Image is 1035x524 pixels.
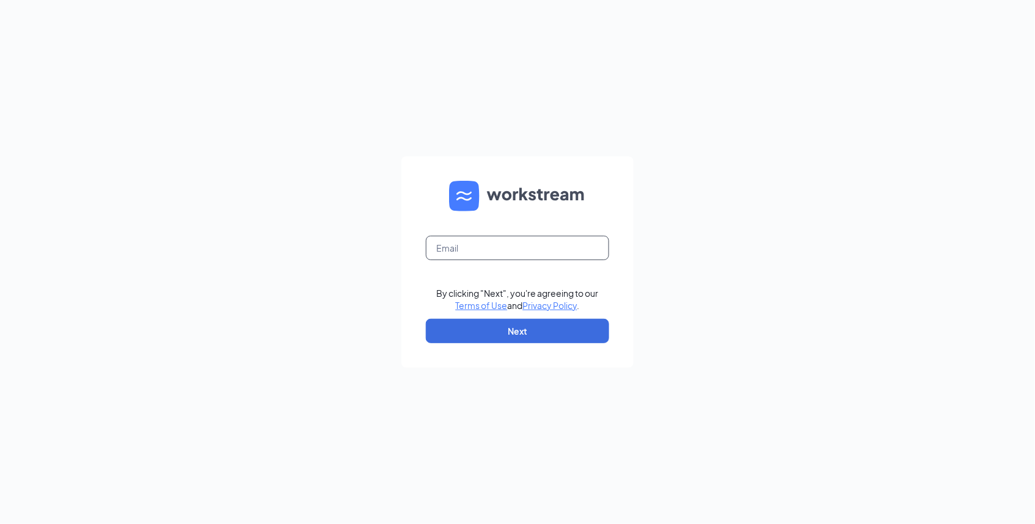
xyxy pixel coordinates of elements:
[456,300,508,311] a: Terms of Use
[426,236,609,260] input: Email
[437,287,599,311] div: By clicking "Next", you're agreeing to our and .
[426,319,609,343] button: Next
[449,181,586,211] img: WS logo and Workstream text
[523,300,577,311] a: Privacy Policy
